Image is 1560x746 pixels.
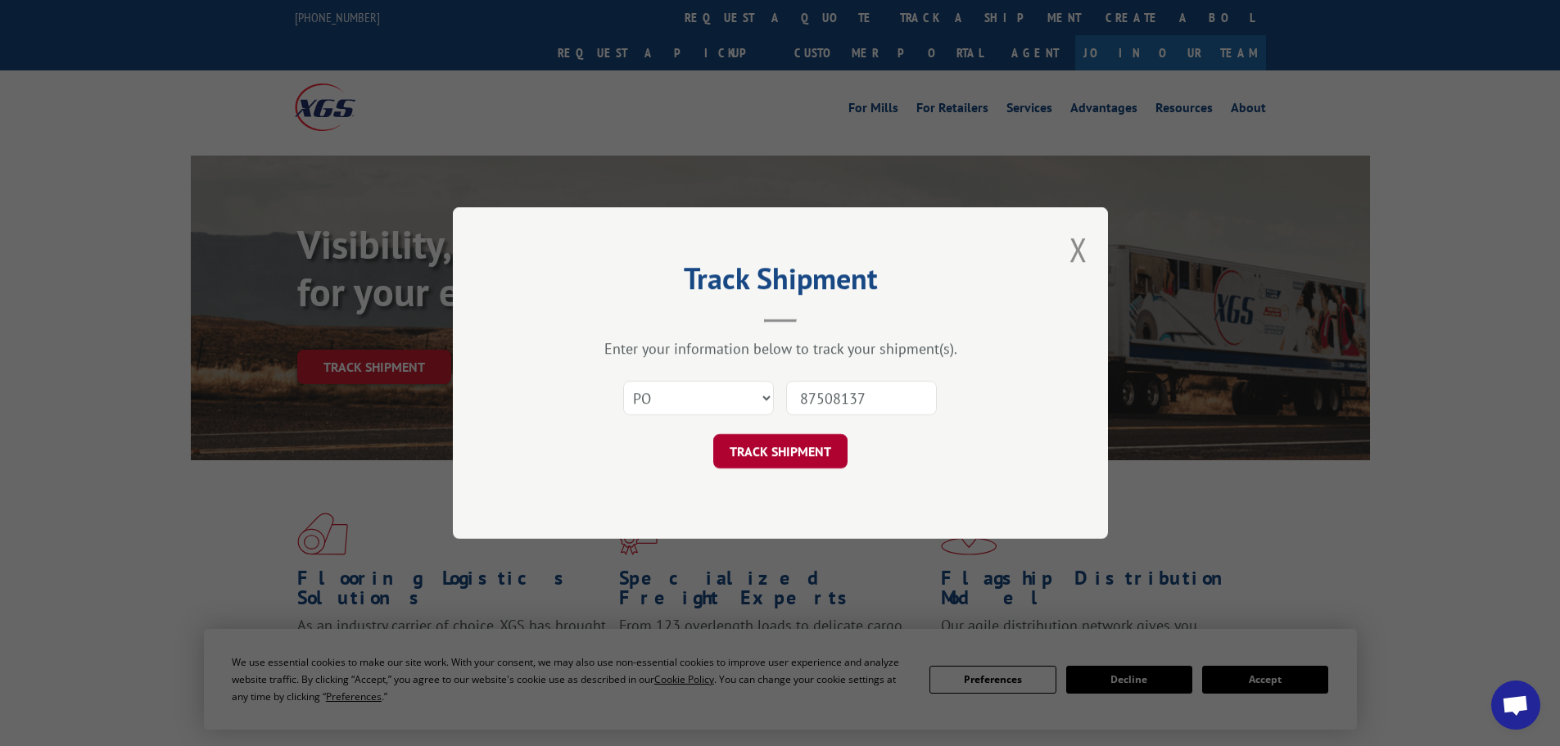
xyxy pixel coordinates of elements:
div: Open chat [1491,680,1540,730]
button: Close modal [1069,228,1087,271]
div: Enter your information below to track your shipment(s). [535,339,1026,358]
h2: Track Shipment [535,267,1026,298]
input: Number(s) [786,381,937,415]
button: TRACK SHIPMENT [713,434,848,468]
